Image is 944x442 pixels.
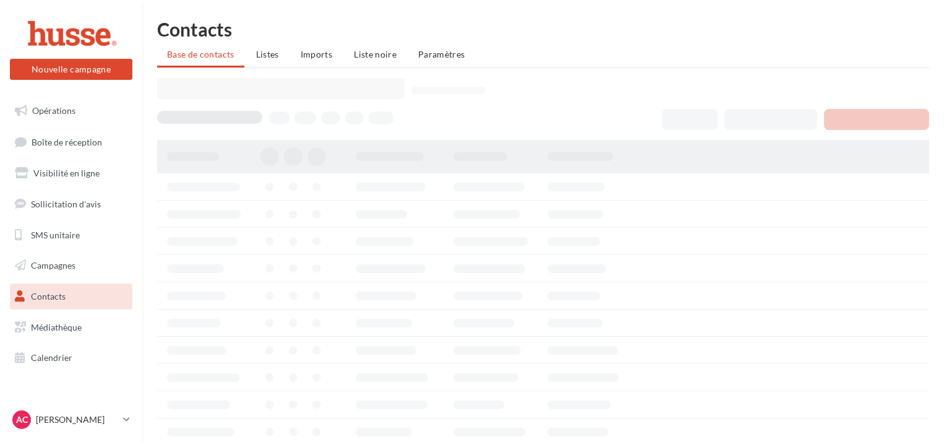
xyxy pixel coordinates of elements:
[10,59,132,80] button: Nouvelle campagne
[7,222,135,248] a: SMS unitaire
[31,199,101,209] span: Sollicitation d'avis
[16,414,28,426] span: AC
[10,408,132,431] a: AC [PERSON_NAME]
[157,20,929,38] h1: Contacts
[7,129,135,155] a: Boîte de réception
[32,136,102,147] span: Boîte de réception
[31,291,66,301] span: Contacts
[7,314,135,340] a: Médiathèque
[33,168,100,178] span: Visibilité en ligne
[36,414,118,426] p: [PERSON_NAME]
[7,191,135,217] a: Sollicitation d'avis
[31,229,80,240] span: SMS unitaire
[418,49,465,59] span: Paramètres
[7,253,135,279] a: Campagnes
[354,49,397,59] span: Liste noire
[7,284,135,310] a: Contacts
[7,160,135,186] a: Visibilité en ligne
[31,322,82,332] span: Médiathèque
[256,49,279,59] span: Listes
[7,98,135,124] a: Opérations
[31,352,72,363] span: Calendrier
[301,49,332,59] span: Imports
[7,345,135,371] a: Calendrier
[32,105,75,116] span: Opérations
[31,260,75,271] span: Campagnes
